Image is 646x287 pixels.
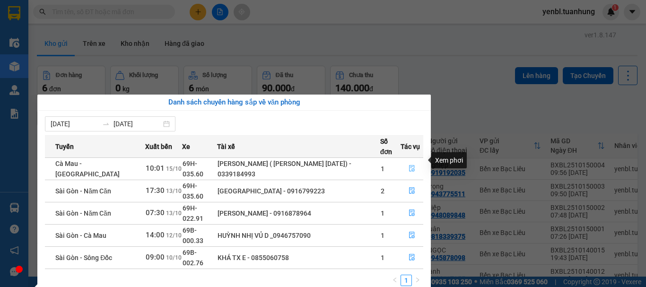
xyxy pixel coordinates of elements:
span: 10/10 [166,254,182,261]
span: 15/10 [166,165,182,172]
button: file-done [401,183,423,199]
span: Xe [182,141,190,152]
a: 1 [401,275,411,286]
span: Tài xế [217,141,235,152]
li: Previous Page [389,275,401,286]
span: 17:30 [146,186,165,195]
div: KHÁ TX E - 0855060758 [218,252,380,263]
span: file-done [409,209,415,217]
span: Sài Gòn - Năm Căn [55,187,111,195]
span: Cà Mau - [GEOGRAPHIC_DATA] [55,160,120,178]
span: file-done [409,165,415,173]
span: Tuyến [55,141,74,152]
span: Xuất bến [145,141,172,152]
span: 2 [381,187,384,195]
span: swap-right [102,120,110,128]
div: HUỲNH NHỊ VỦ D _0946757090 [218,230,380,241]
span: 13/10 [166,210,182,217]
span: 69B-002.76 [183,249,203,267]
span: Sài Gòn - Năm Căn [55,209,111,217]
input: Đến ngày [113,119,161,129]
button: right [412,275,423,286]
button: file-done [401,228,423,243]
span: 69B-000.33 [183,226,203,244]
input: Từ ngày [51,119,98,129]
div: [PERSON_NAME] - 0916878964 [218,208,380,218]
span: to [102,120,110,128]
span: 1 [381,232,384,239]
span: 1 [381,209,384,217]
button: file-done [401,161,423,176]
span: 1 [381,165,384,173]
span: file-done [409,187,415,195]
span: 10:01 [146,164,165,173]
span: 69H-035.60 [183,182,203,200]
span: Số đơn [380,136,401,157]
span: 69H-035.60 [183,160,203,178]
div: Danh sách chuyến hàng sắp về văn phòng [45,97,423,108]
span: right [415,277,420,283]
span: 13/10 [166,188,182,194]
span: Tác vụ [401,141,420,152]
button: left [389,275,401,286]
span: 1 [381,254,384,261]
span: 14:00 [146,231,165,239]
button: file-done [401,206,423,221]
li: Next Page [412,275,423,286]
div: [PERSON_NAME] ( [PERSON_NAME] [DATE]) - 0339184993 [218,158,380,179]
span: file-done [409,232,415,239]
span: Sài Gòn - Sông Đốc [55,254,112,261]
button: file-done [401,250,423,265]
span: Sài Gòn - Cà Mau [55,232,106,239]
span: 69H-022.91 [183,204,203,222]
span: left [392,277,398,283]
span: 12/10 [166,232,182,239]
span: 07:30 [146,209,165,217]
div: [GEOGRAPHIC_DATA] - 0916799223 [218,186,380,196]
div: Xem phơi [431,152,467,168]
span: file-done [409,254,415,261]
span: 09:00 [146,253,165,261]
